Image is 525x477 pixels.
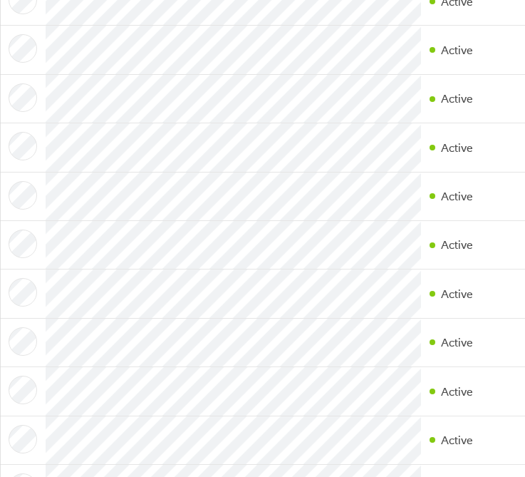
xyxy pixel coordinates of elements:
div: Active [441,287,473,300]
div: Active [441,43,473,56]
div: Active [441,190,473,202]
div: Active [441,434,473,446]
div: Active [441,238,473,251]
div: Active [441,92,473,105]
div: Active [441,336,473,349]
div: Active [441,385,473,398]
div: Active [441,141,473,154]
